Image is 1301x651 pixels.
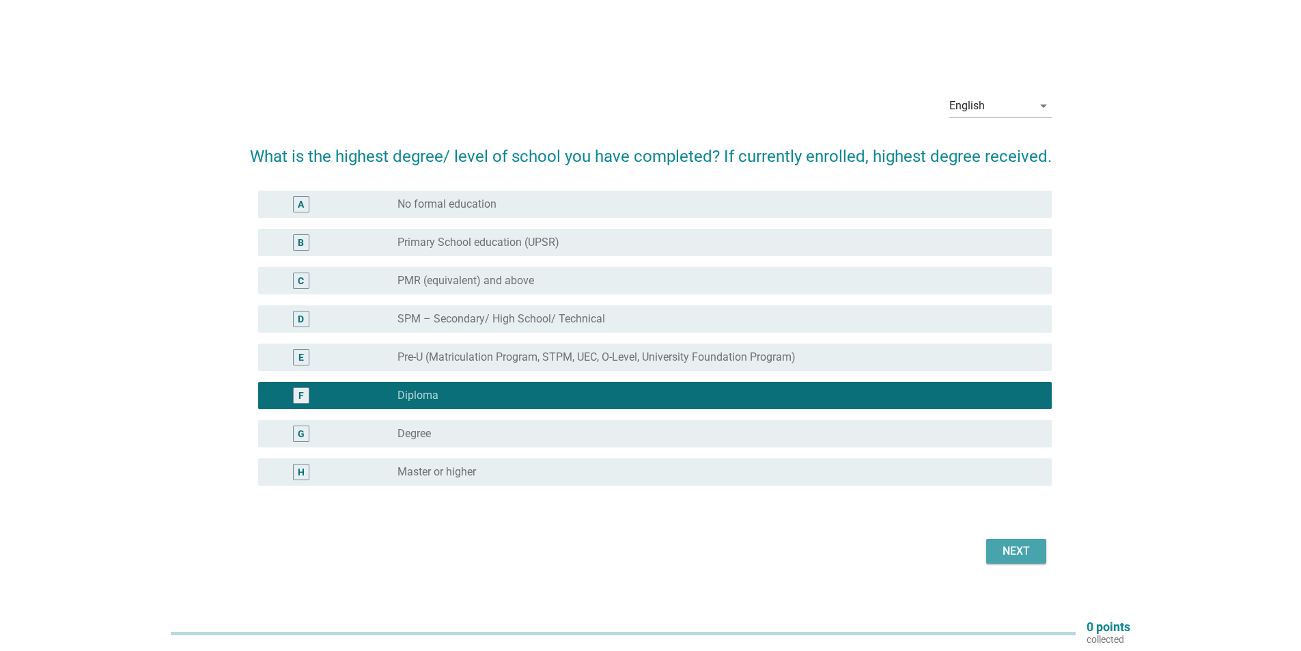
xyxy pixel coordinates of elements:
[397,389,438,402] label: Diploma
[397,312,605,326] label: SPM – Secondary/ High School/ Technical
[397,197,496,211] label: No formal education
[1087,621,1130,633] p: 0 points
[298,350,304,364] div: E
[997,543,1035,559] div: Next
[298,388,304,402] div: F
[250,130,1052,169] h2: What is the highest degree/ level of school you have completed? If currently enrolled, highest de...
[298,197,304,211] div: A
[949,100,985,112] div: English
[397,427,431,441] label: Degree
[298,273,304,288] div: C
[397,465,476,479] label: Master or higher
[397,350,796,364] label: Pre-U (Matriculation Program, STPM, UEC, O-Level, University Foundation Program)
[397,274,534,288] label: PMR (equivalent) and above
[1087,633,1130,646] p: collected
[986,539,1046,564] button: Next
[298,465,305,479] div: H
[298,426,305,441] div: G
[298,311,304,326] div: D
[1035,98,1052,114] i: arrow_drop_down
[298,235,304,249] div: B
[397,236,559,249] label: Primary School education (UPSR)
